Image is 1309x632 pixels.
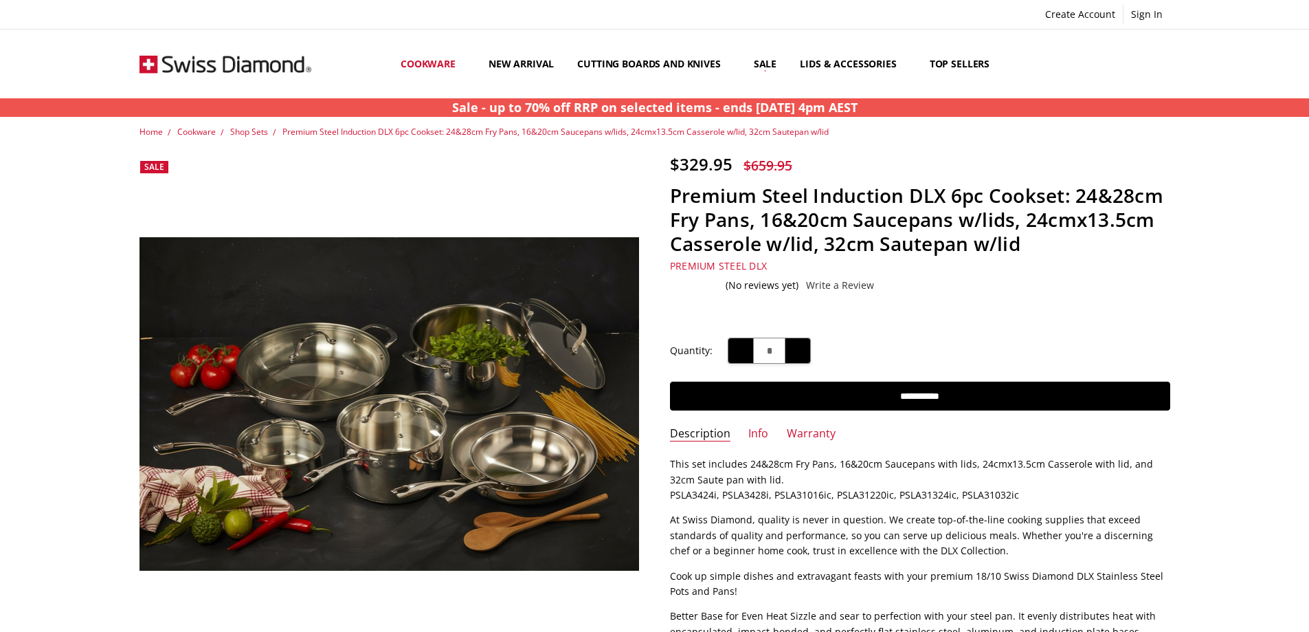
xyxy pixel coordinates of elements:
[743,156,792,175] span: $659.95
[742,33,788,94] a: Sale
[566,33,742,94] a: Cutting boards and knives
[139,237,640,571] img: Premium Steel DLX 6 pc cookware set
[670,569,1170,600] p: Cook up simple dishes and extravagant feasts with your premium 18/10 Swiss Diamond DLX Stainless ...
[670,184,1170,256] h1: Premium Steel Induction DLX 6pc Cookset: 24&28cm Fry Pans, 16&20cm Saucepans w/lids, 24cmx13.5cm ...
[144,161,164,173] span: Sale
[139,126,163,138] a: Home
[670,343,713,358] label: Quantity:
[230,126,268,138] a: Shop Sets
[282,126,829,138] a: Premium Steel Induction DLX 6pc Cookset: 24&28cm Fry Pans, 16&20cm Saucepans w/lids, 24cmx13.5cm ...
[452,99,858,116] strong: Sale - up to 70% off RRP on selected items - ends [DATE] 4pm AEST
[670,153,732,175] span: $329.95
[389,33,477,94] a: Cookware
[787,426,836,442] a: Warranty
[670,512,1170,558] p: At Swiss Diamond, quality is never in question. We create top-of-the-line cooking supplies that e...
[1123,5,1170,24] a: Sign In
[670,259,767,272] a: Premium Steel DLX
[726,280,798,291] span: (No reviews yet)
[748,426,768,442] a: Info
[670,426,730,442] a: Description
[918,33,1001,94] a: Top Sellers
[670,457,1170,503] p: This set includes 24&28cm Fry Pans, 16&20cm Saucepans with lids, 24cmx13.5cm Casserole with lid, ...
[477,33,566,94] a: New arrival
[806,280,874,291] a: Write a Review
[139,30,311,98] img: Free Shipping On Every Order
[788,33,917,94] a: Lids & Accessories
[177,126,216,138] a: Cookware
[1038,5,1123,24] a: Create Account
